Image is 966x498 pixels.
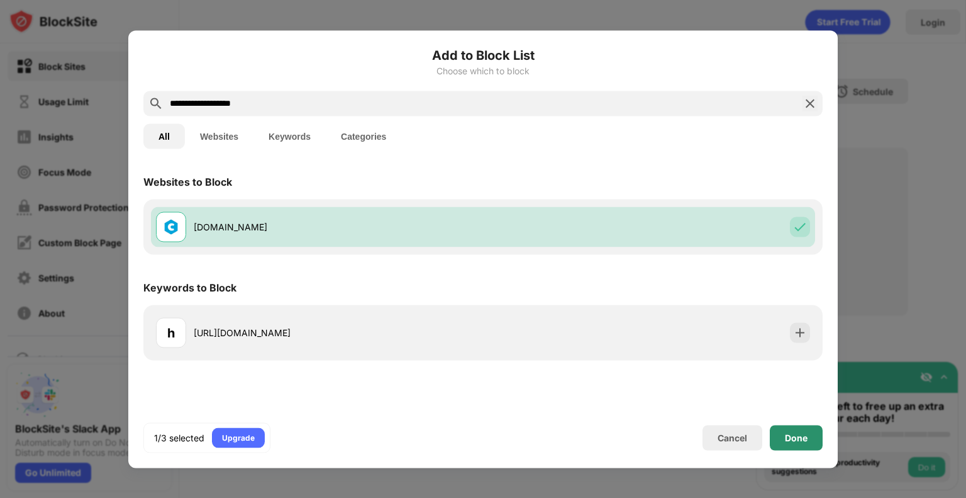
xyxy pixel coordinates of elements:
div: Choose which to block [143,65,823,76]
div: Upgrade [222,431,255,444]
div: h [167,323,175,342]
div: Cancel [718,433,747,443]
img: search.svg [148,96,164,111]
div: Keywords to Block [143,281,236,293]
button: Websites [185,123,253,149]
div: [URL][DOMAIN_NAME] [194,326,483,339]
h6: Add to Block List [143,45,823,64]
img: favicons [164,219,179,234]
div: Done [785,433,808,443]
button: All [143,123,185,149]
img: search-close [802,96,818,111]
div: 1/3 selected [154,431,204,444]
div: Websites to Block [143,175,232,188]
button: Keywords [253,123,326,149]
button: Categories [326,123,401,149]
div: [DOMAIN_NAME] [194,220,483,234]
